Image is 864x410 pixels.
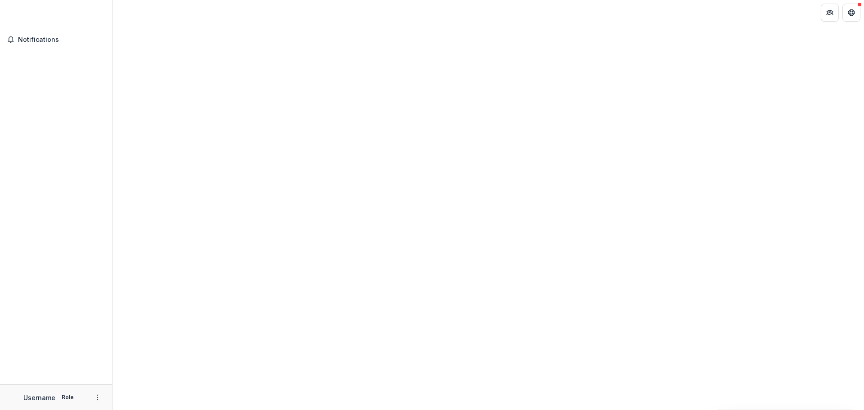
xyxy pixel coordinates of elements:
[92,392,103,403] button: More
[59,393,76,401] p: Role
[18,36,105,44] span: Notifications
[821,4,839,22] button: Partners
[23,393,55,402] p: Username
[842,4,860,22] button: Get Help
[4,32,108,47] button: Notifications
